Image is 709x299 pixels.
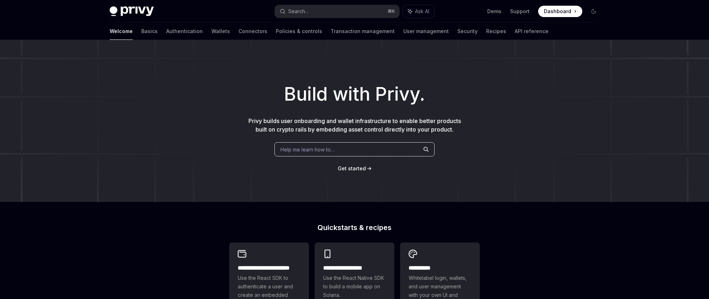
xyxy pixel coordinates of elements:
a: Basics [141,23,158,40]
h1: Build with Privy. [11,80,698,108]
span: Help me learn how to… [280,146,335,153]
a: Welcome [110,23,133,40]
a: Authentication [166,23,203,40]
a: API reference [515,23,548,40]
button: Ask AI [403,5,434,18]
a: User management [403,23,449,40]
a: Security [457,23,478,40]
a: Get started [338,165,366,172]
button: Search...⌘K [275,5,399,18]
a: Wallets [211,23,230,40]
span: ⌘ K [388,9,395,14]
a: Policies & controls [276,23,322,40]
a: Dashboard [538,6,582,17]
span: Privy builds user onboarding and wallet infrastructure to enable better products built on crypto ... [248,117,461,133]
a: Support [510,8,530,15]
a: Demo [487,8,501,15]
button: Toggle dark mode [588,6,599,17]
span: Ask AI [415,8,429,15]
span: Dashboard [544,8,571,15]
a: Recipes [486,23,506,40]
a: Transaction management [331,23,395,40]
span: Get started [338,165,366,171]
a: Connectors [238,23,267,40]
div: Search... [288,7,308,16]
h2: Quickstarts & recipes [229,224,480,231]
img: dark logo [110,6,154,16]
